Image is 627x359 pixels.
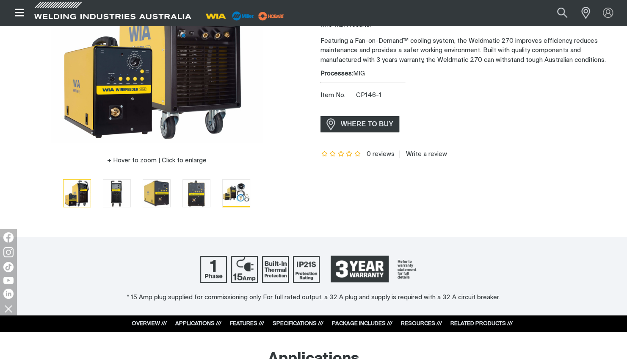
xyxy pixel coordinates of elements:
a: SPECIFICATIONS /// [273,321,323,326]
a: RESOURCES /// [401,321,442,326]
button: Hover to zoom | Click to enlarge [102,156,212,166]
button: Search products [548,3,577,22]
img: hide socials [1,301,16,316]
img: Facebook [3,232,14,242]
img: YouTube [3,277,14,284]
img: Weldmatic 270 [143,180,170,207]
img: miller [256,10,287,22]
img: Weldmatic 270 [103,180,130,207]
a: FEATURES /// [230,321,264,326]
strong: Processes: [320,70,353,77]
p: Featuring a Fan-on-Demand™ cooling system, the Weldmatic 270 improves efficiency, reduces mainten... [320,36,621,65]
a: WHERE TO BUY [320,116,400,132]
input: Product name or item number... [537,3,577,22]
img: Single Phase [200,256,227,283]
span: WHERE TO BUY [335,117,399,131]
div: MIG [320,69,621,79]
img: LinkedIn [3,289,14,299]
a: 3 Year Warranty [324,252,427,287]
img: Instagram [3,247,14,257]
a: Write a review [399,150,447,158]
img: Built In Thermal Protection [262,256,289,283]
button: Go to slide 5 [222,179,250,207]
img: 15 Amp Supply Plug [231,256,258,283]
button: Go to slide 1 [63,179,91,207]
span: CP146-1 [356,92,381,98]
span: Item No. [320,91,355,100]
span: Rating: {0} [320,151,362,157]
img: Weldmatic 270 [223,180,250,206]
a: RELATED PRODUCTS /// [450,321,513,326]
button: Go to slide 3 [143,179,171,207]
img: Weldmatic 270 [183,180,210,207]
a: APPLICATIONS /// [175,321,221,326]
div: * 15 Amp plug supplied for commissioning only. For full rated output, a 32 A plug and supply is r... [8,293,619,303]
button: Go to slide 2 [103,179,131,207]
img: Weldmatic 270 [64,180,91,207]
a: OVERVIEW /// [132,321,167,326]
img: IP21S Protection Rating [293,256,320,283]
button: Go to slide 4 [182,179,210,207]
a: miller [256,13,287,19]
span: 0 reviews [366,151,394,157]
a: PACKAGE INCLUDES /// [332,321,392,326]
img: TikTok [3,262,14,272]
